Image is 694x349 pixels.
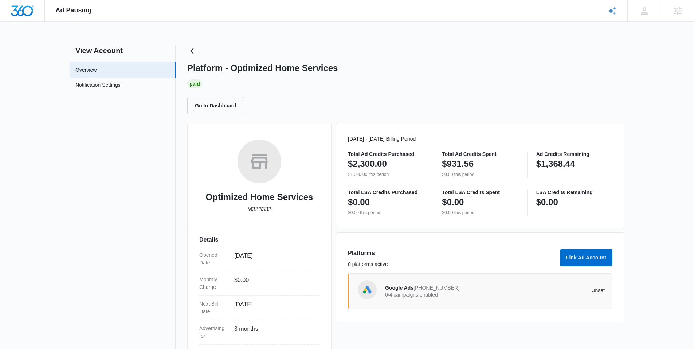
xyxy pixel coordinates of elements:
[199,271,319,296] div: Monthly Charge$0.00
[442,196,464,208] p: $0.00
[12,19,17,25] img: website_grey.svg
[536,158,575,170] p: $1,368.44
[348,152,424,157] p: Total Ad Credits Purchased
[56,7,92,14] span: Ad Pausing
[199,235,319,244] h3: Details
[199,320,319,345] div: Advertising for3 months
[199,247,319,271] div: Opened Date[DATE]
[75,66,97,74] a: Overview
[234,325,314,340] dd: 3 months
[348,135,612,143] p: [DATE] - [DATE] Billing Period
[536,190,612,195] p: LSA Credits Remaining
[442,158,474,170] p: $931.56
[495,288,605,293] p: Unset
[70,45,176,56] h2: View Account
[72,42,78,48] img: tab_keywords_by_traffic_grey.svg
[362,284,373,295] img: Google Ads
[12,12,17,17] img: logo_orange.svg
[348,171,424,178] p: $1,300.00 this period
[348,190,424,195] p: Total LSA Credits Purchased
[187,63,338,74] h1: Platform - Optimized Home Services
[442,171,518,178] p: $0.00 this period
[20,12,36,17] div: v 4.0.25
[348,273,612,309] a: Google AdsGoogle Ads[PHONE_NUMBER]0/4 campaigns enabledUnset
[234,251,314,267] dd: [DATE]
[536,152,612,157] p: Ad Credits Remaining
[199,325,228,340] dt: Advertising for
[199,251,228,267] dt: Opened Date
[81,43,123,48] div: Keywords by Traffic
[348,209,424,216] p: $0.00 this period
[442,152,518,157] p: Total Ad Credits Spent
[442,190,518,195] p: Total LSA Credits Spent
[199,276,228,291] dt: Monthly Charge
[442,209,518,216] p: $0.00 this period
[199,300,228,315] dt: Next Bill Date
[385,292,495,297] p: 0/4 campaigns enabled
[20,42,26,48] img: tab_domain_overview_orange.svg
[348,260,556,268] p: 0 platforms active
[536,196,558,208] p: $0.00
[247,205,272,214] p: M333333
[187,102,248,109] a: Go to Dashboard
[187,79,202,88] div: Paid
[28,43,65,48] div: Domain Overview
[75,81,121,91] a: Notification Settings
[348,196,370,208] p: $0.00
[199,296,319,320] div: Next Bill Date[DATE]
[234,300,314,315] dd: [DATE]
[560,249,612,266] button: Link Ad Account
[413,285,459,291] span: [PHONE_NUMBER]
[19,19,80,25] div: Domain: [DOMAIN_NAME]
[234,276,314,291] dd: $0.00
[187,97,244,114] button: Go to Dashboard
[385,285,413,291] span: Google Ads
[206,191,313,204] h2: Optimized Home Services
[187,45,199,57] button: Back
[348,158,387,170] p: $2,300.00
[348,249,556,258] h3: Platforms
